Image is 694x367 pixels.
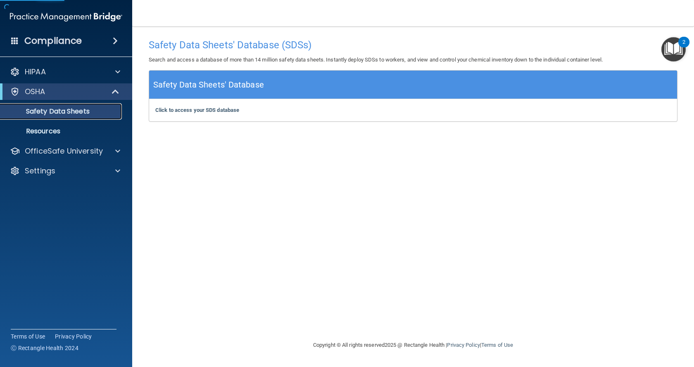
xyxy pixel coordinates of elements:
h5: Safety Data Sheets' Database [153,78,264,92]
p: OSHA [25,87,45,97]
a: Privacy Policy [55,332,92,341]
a: Terms of Use [11,332,45,341]
a: OSHA [10,87,120,97]
iframe: Drift Widget Chat Controller [653,310,684,341]
p: Safety Data Sheets [5,107,118,116]
p: Search and access a database of more than 14 million safety data sheets. Instantly deploy SDSs to... [149,55,677,65]
p: Settings [25,166,55,176]
p: OfficeSafe University [25,146,103,156]
p: Resources [5,127,118,135]
div: 2 [682,42,685,53]
h4: Compliance [24,35,82,47]
a: OfficeSafe University [10,146,120,156]
a: HIPAA [10,67,120,77]
p: HIPAA [25,67,46,77]
img: PMB logo [10,9,122,25]
button: Open Resource Center, 2 new notifications [661,37,686,62]
span: Ⓒ Rectangle Health 2024 [11,344,78,352]
a: Privacy Policy [447,342,480,348]
a: Click to access your SDS database [155,107,239,113]
a: Terms of Use [481,342,513,348]
h4: Safety Data Sheets' Database (SDSs) [149,40,677,50]
div: Copyright © All rights reserved 2025 @ Rectangle Health | | [262,332,564,358]
a: Settings [10,166,120,176]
